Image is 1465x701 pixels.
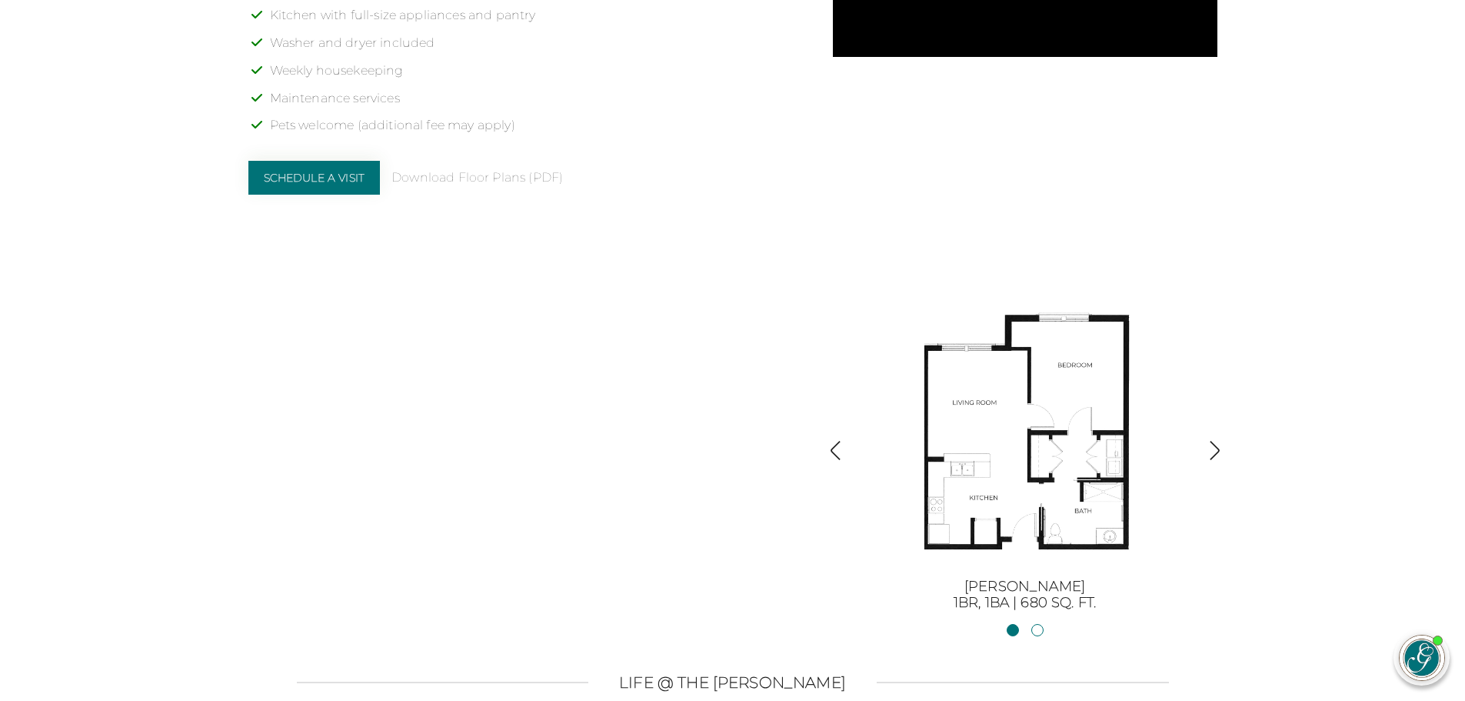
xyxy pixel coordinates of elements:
[1204,440,1225,464] button: Show next
[619,673,846,692] h2: LIFE @ THE [PERSON_NAME]
[248,161,381,195] a: Schedule a Visit
[887,297,1164,574] img: Glen_IL-Sinclair-680sf.jpg
[852,579,1198,612] h3: [PERSON_NAME] 1BR, 1BA | 680 sq. ft.
[1400,636,1444,680] img: avatar
[270,118,804,145] li: Pets welcome (additional fee may apply)
[270,91,804,119] li: Maintenance services
[825,440,846,464] button: Show previous
[270,8,804,35] li: Kitchen with full-size appliances and pantry
[825,440,846,461] img: Show previous
[270,63,804,91] li: Weekly housekeeping
[1204,440,1225,461] img: Show next
[270,35,804,63] li: Washer and dryer included
[391,170,563,186] a: Download Floor Plans (PDF)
